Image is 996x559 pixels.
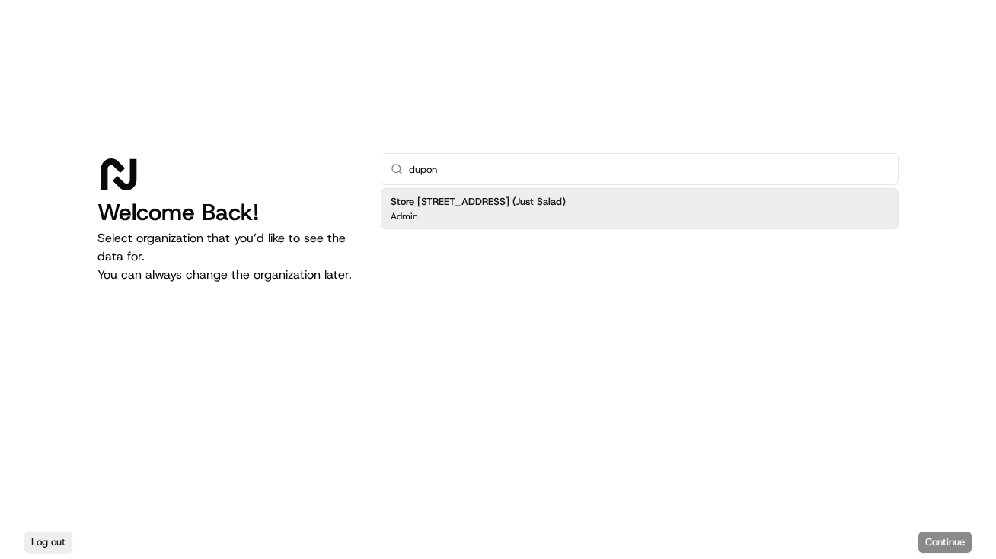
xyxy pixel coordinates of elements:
[381,185,899,232] div: Suggestions
[97,229,356,284] p: Select organization that you’d like to see the data for. You can always change the organization l...
[97,199,356,226] h1: Welcome Back!
[409,154,889,184] input: Type to search...
[391,210,418,222] p: Admin
[391,195,566,209] h2: Store [STREET_ADDRESS] (Just Salad)
[24,532,72,553] button: Log out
